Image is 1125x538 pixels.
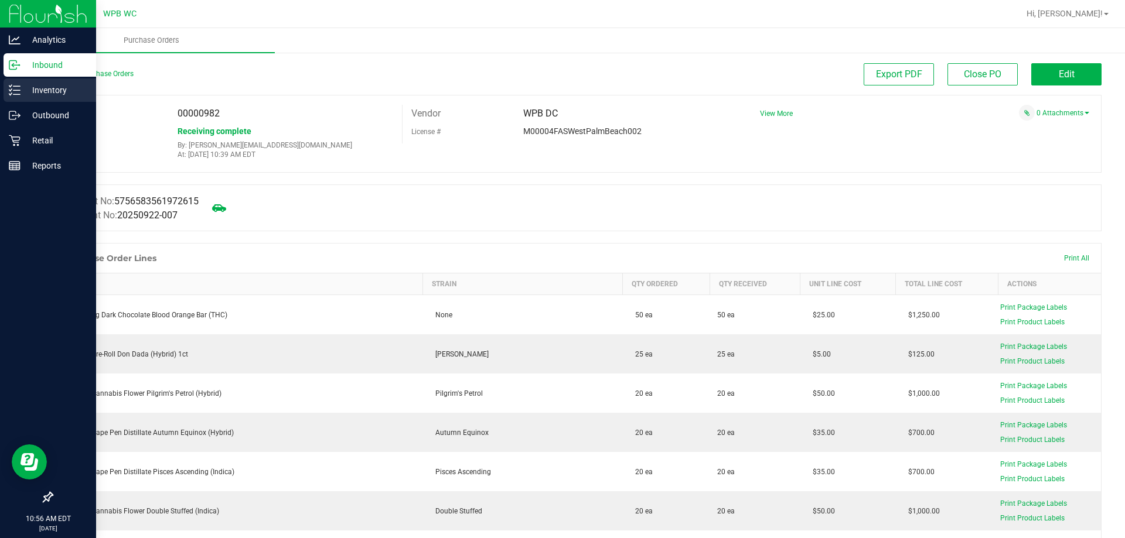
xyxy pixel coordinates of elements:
[1064,254,1089,262] span: Print All
[629,429,653,437] span: 20 ea
[902,507,940,515] span: $1,000.00
[864,63,934,85] button: Export PDF
[429,429,489,437] span: Autumn Equinox
[60,506,416,516] div: FT 3.5g Cannabis Flower Double Stuffed (Indica)
[1059,68,1075,80] span: Edit
[807,468,835,476] span: $35.00
[523,108,558,119] span: WPB DC
[1027,9,1103,18] span: Hi, [PERSON_NAME]!
[1000,382,1067,390] span: Print Package Labels
[429,311,452,319] span: None
[1019,105,1035,121] span: Attach a document
[21,33,91,47] p: Analytics
[61,208,178,222] label: Shipment No:
[1000,303,1067,311] span: Print Package Labels
[717,349,735,359] span: 25 ea
[947,63,1018,85] button: Close PO
[807,507,835,515] span: $50.00
[717,427,735,438] span: 20 ea
[876,68,922,80] span: Export PDF
[629,311,653,319] span: 50 ea
[902,429,935,437] span: $700.00
[622,273,710,295] th: Qty Ordered
[429,507,482,515] span: Double Stuffed
[411,123,441,141] label: License #
[807,311,835,319] span: $25.00
[429,389,483,397] span: Pilgrim's Petrol
[717,506,735,516] span: 20 ea
[717,388,735,399] span: 20 ea
[964,68,1001,80] span: Close PO
[21,159,91,173] p: Reports
[21,108,91,122] p: Outbound
[629,468,653,476] span: 20 ea
[807,429,835,437] span: $35.00
[9,59,21,71] inline-svg: Inbound
[629,350,653,358] span: 25 ea
[902,350,935,358] span: $125.00
[28,28,275,53] a: Purchase Orders
[902,389,940,397] span: $1,000.00
[60,310,416,320] div: HT 100mg Dark Chocolate Blood Orange Bar (THC)
[760,109,793,118] a: View More
[60,467,416,477] div: FT 0.3g Vape Pen Distillate Pisces Ascending (Indica)
[800,273,895,295] th: Unit Line Cost
[61,194,199,208] label: Manifest No:
[998,273,1101,295] th: Actions
[21,58,91,72] p: Inbound
[207,196,231,220] span: Mark as not Arrived
[178,126,251,136] span: Receiving complete
[9,135,21,146] inline-svg: Retail
[178,141,393,149] p: By: [PERSON_NAME][EMAIL_ADDRESS][DOMAIN_NAME]
[717,467,735,477] span: 20 ea
[5,524,91,533] p: [DATE]
[1000,475,1065,483] span: Print Product Labels
[108,35,195,46] span: Purchase Orders
[64,253,156,263] h1: Purchase Order Lines
[1000,357,1065,365] span: Print Product Labels
[1037,109,1089,117] a: 0 Attachments
[114,196,199,207] span: 5756583561972615
[1000,514,1065,522] span: Print Product Labels
[5,513,91,524] p: 10:56 AM EDT
[60,349,416,359] div: FT 0.5g Pre-Roll Don Dada (Hybrid) 1ct
[1000,421,1067,429] span: Print Package Labels
[411,105,441,122] label: Vendor
[429,468,491,476] span: Pisces Ascending
[807,350,831,358] span: $5.00
[9,34,21,46] inline-svg: Analytics
[1000,396,1065,405] span: Print Product Labels
[523,126,642,136] span: M00004FASWestPalmBeach002
[60,388,416,399] div: FT 3.5g Cannabis Flower Pilgrim's Petrol (Hybrid)
[1000,318,1065,326] span: Print Product Labels
[9,109,21,121] inline-svg: Outbound
[12,444,47,479] iframe: Resource center
[21,133,91,148] p: Retail
[629,507,653,515] span: 20 ea
[1000,460,1067,468] span: Print Package Labels
[1000,499,1067,508] span: Print Package Labels
[895,273,998,295] th: Total Line Cost
[807,389,835,397] span: $50.00
[1031,63,1102,85] button: Edit
[60,427,416,438] div: FT 0.3g Vape Pen Distillate Autumn Equinox (Hybrid)
[1000,436,1065,444] span: Print Product Labels
[429,350,489,358] span: [PERSON_NAME]
[9,160,21,172] inline-svg: Reports
[629,389,653,397] span: 20 ea
[9,84,21,96] inline-svg: Inventory
[53,273,423,295] th: Item
[902,311,940,319] span: $1,250.00
[178,108,220,119] span: 00000982
[1000,342,1067,351] span: Print Package Labels
[21,83,91,97] p: Inventory
[178,150,393,159] p: At: [DATE] 10:39 AM EDT
[103,9,137,19] span: WPB WC
[717,310,735,320] span: 50 ea
[117,210,178,221] span: 20250922-007
[902,468,935,476] span: $700.00
[422,273,622,295] th: Strain
[710,273,800,295] th: Qty Received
